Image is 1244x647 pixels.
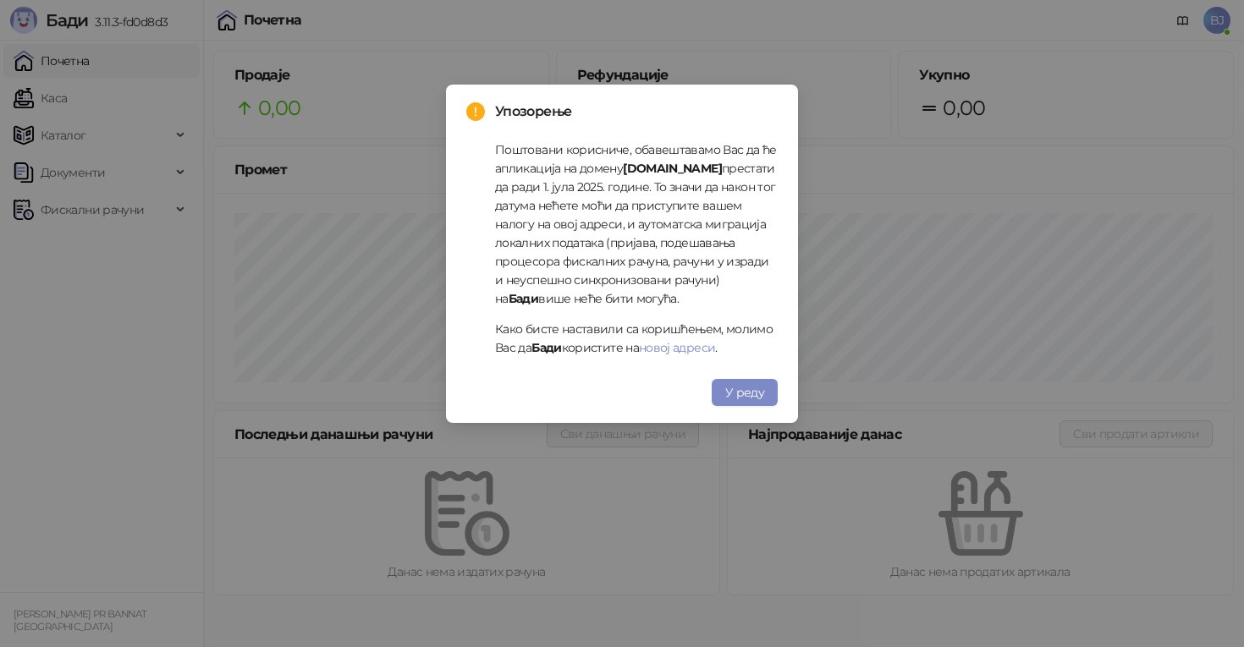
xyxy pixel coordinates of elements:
span: Упозорење [495,101,778,122]
p: Поштовани корисниче, обавештавамо Вас да ће апликација на домену престати да ради 1. јула 2025. г... [495,140,778,308]
span: exclamation-circle [466,102,485,121]
strong: Бади [509,291,538,306]
span: У реду [725,385,764,400]
p: Како бисте наставили са коришћењем, молимо Вас да користите на . [495,320,778,357]
strong: [DOMAIN_NAME] [623,161,722,176]
a: новој адреси [639,340,715,355]
strong: Бади [531,340,561,355]
button: У реду [712,379,778,406]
